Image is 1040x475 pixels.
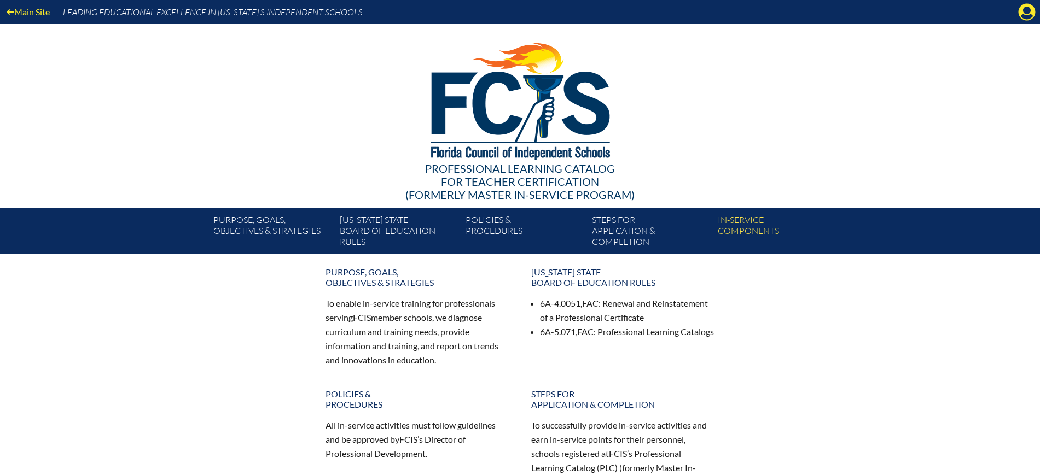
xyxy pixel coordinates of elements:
span: FCIS [353,312,371,322]
span: PLC [600,462,615,473]
a: Purpose, goals,objectives & strategies [209,212,335,254]
a: Policies &Procedures [461,212,587,254]
span: FCIS [609,448,627,459]
span: FAC [582,298,599,308]
a: In-servicecomponents [713,212,839,254]
svg: Manage Account [1018,3,1036,21]
a: Policies &Procedures [319,384,516,414]
a: [US_STATE] StateBoard of Education rules [335,212,461,254]
span: FAC [577,326,594,337]
p: All in-service activities must follow guidelines and be approved by ’s Director of Professional D... [326,418,509,461]
a: [US_STATE] StateBoard of Education rules [525,262,722,292]
li: 6A-5.071, : Professional Learning Catalogs [540,325,715,339]
img: FCISlogo221.eps [407,24,633,173]
a: Steps forapplication & completion [525,384,722,414]
span: FCIS [399,434,417,444]
p: To enable in-service training for professionals serving member schools, we diagnose curriculum an... [326,296,509,367]
a: Purpose, goals,objectives & strategies [319,262,516,292]
a: Main Site [2,4,54,19]
span: for Teacher Certification [441,175,599,188]
a: Steps forapplication & completion [588,212,713,254]
div: Professional Learning Catalog (formerly Master In-service Program) [205,162,835,201]
li: 6A-4.0051, : Renewal and Reinstatement of a Professional Certificate [540,296,715,325]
